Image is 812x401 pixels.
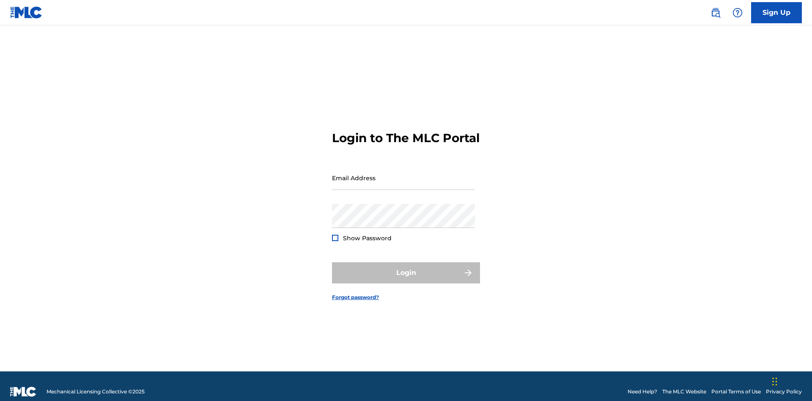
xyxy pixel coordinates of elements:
[47,388,145,396] span: Mechanical Licensing Collective © 2025
[10,6,43,19] img: MLC Logo
[711,388,761,396] a: Portal Terms of Use
[332,131,480,146] h3: Login to The MLC Portal
[662,388,706,396] a: The MLC Website
[10,387,36,397] img: logo
[766,388,802,396] a: Privacy Policy
[770,360,812,401] iframe: Chat Widget
[707,4,724,21] a: Public Search
[751,2,802,23] a: Sign Up
[332,294,379,301] a: Forgot password?
[343,234,392,242] span: Show Password
[772,369,777,394] div: Drag
[628,388,657,396] a: Need Help?
[729,4,746,21] div: Help
[710,8,721,18] img: search
[732,8,743,18] img: help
